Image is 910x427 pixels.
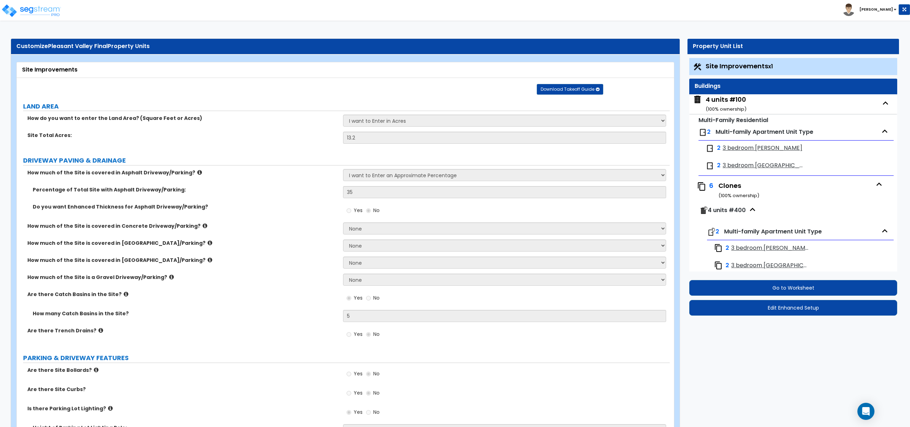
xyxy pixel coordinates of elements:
i: click for more info! [94,367,98,373]
img: door.png [706,144,714,153]
i: click for more info! [203,223,207,228]
span: Yes [354,389,363,396]
button: Download Takeoff Guide [537,84,603,95]
label: PARKING & DRIVEWAY FEATURES [23,353,670,363]
span: 2 [716,227,719,236]
span: Multi-family Apartment Unit Type [716,128,813,136]
span: Download Takeoff Guide [541,86,594,92]
img: logo_pro_r.png [1,4,61,18]
small: ( 100 % ownership) [718,192,759,199]
span: Pleasant Valley Final [48,42,108,50]
img: clone.svg [714,261,723,270]
input: No [366,389,371,397]
label: How much of the Site is covered in [GEOGRAPHIC_DATA]/Parking? [27,239,338,247]
label: How many Catch Basins in the Site? [33,310,338,317]
label: How much of the Site is covered in Asphalt Driveway/Parking? [27,169,338,176]
img: avatar.png [842,4,855,16]
i: click for more info! [208,240,212,246]
label: Are there Catch Basins in the Site? [27,291,338,298]
span: 2 [717,144,721,152]
img: Construction.png [693,62,702,72]
img: door.png [706,162,714,170]
label: DRIVEWAY PAVING & DRAINAGE [23,156,670,165]
span: Yes [354,207,363,214]
span: 2 [726,262,729,270]
img: door.png [698,128,707,137]
div: Buildings [695,82,892,90]
small: x1 [768,63,773,70]
span: No [373,370,380,377]
i: click for more info! [169,274,174,280]
div: Clones [718,181,872,199]
div: Customize Property Units [16,42,674,51]
img: clone-building.svg [699,206,708,215]
img: clone.svg [714,244,723,252]
input: Yes [347,408,351,416]
span: No [373,389,380,396]
span: No [373,207,380,214]
label: Site Total Acres: [27,132,338,139]
span: 4 units #400 [708,206,746,214]
div: Site Improvements [22,66,669,74]
div: Open Intercom Messenger [857,403,874,420]
span: 3 bedroom Hamilton [723,162,805,170]
span: Yes [354,408,363,416]
input: Yes [347,389,351,397]
span: No [373,294,380,301]
label: Are there Trench Drains? [27,327,338,334]
label: Is there Parking Lot Lighting? [27,405,338,412]
span: 3 bedroom Greeson [731,244,809,252]
label: Do you want Enhanced Thickness for Asphalt Driveway/Parking? [33,203,338,210]
span: 3 bedroom Hamilton [731,262,809,270]
input: No [366,370,371,378]
i: click for more info! [208,257,212,263]
div: 4 units #100 [706,95,746,113]
span: 6 [709,181,713,190]
input: Yes [347,331,351,338]
label: Are there Site Curbs? [27,386,338,393]
input: No [366,331,371,338]
div: Property Unit List [693,42,894,51]
span: No [373,408,380,416]
small: ( 100 % ownership) [706,106,746,112]
label: LAND AREA [23,102,670,111]
label: How much of the Site is a Gravel Driveway/Parking? [27,274,338,281]
span: Site Improvements [706,62,773,70]
span: 3 bedroom Greeson [723,144,802,152]
label: How much of the Site is covered in [GEOGRAPHIC_DATA]/Parking? [27,257,338,264]
i: click for more info! [124,291,128,297]
label: Are there Site Bollards? [27,367,338,374]
b: [PERSON_NAME] [860,7,893,12]
i: click for more info! [197,170,202,175]
small: Multi-Family Residential [698,116,768,124]
i: click for more info! [98,328,103,333]
input: No [366,294,371,302]
i: click for more info! [108,406,113,411]
input: Yes [347,207,351,215]
label: How much of the Site is covered in Concrete Driveway/Parking? [27,222,338,230]
span: Yes [354,294,363,301]
input: No [366,207,371,215]
button: Go to Worksheet [689,280,897,296]
span: 2 [707,128,711,136]
label: Percentage of Total Site with Asphalt Driveway/Parking: [33,186,338,193]
button: Edit Enhanced Setup [689,300,897,316]
span: Yes [354,331,363,338]
span: No [373,331,380,338]
span: Multi-family Apartment Unit Type [724,227,822,236]
span: Yes [354,370,363,377]
input: Yes [347,370,351,378]
input: Yes [347,294,351,302]
input: No [366,408,371,416]
img: building.svg [693,95,702,104]
img: clone.svg [697,182,706,191]
label: How do you want to enter the Land Area? (Square Feet or Acres) [27,115,338,122]
img: clone-roomtype.svg [707,228,716,236]
span: 2 [717,162,721,170]
span: 4 units #100 [693,95,746,113]
span: 2 [726,244,729,252]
